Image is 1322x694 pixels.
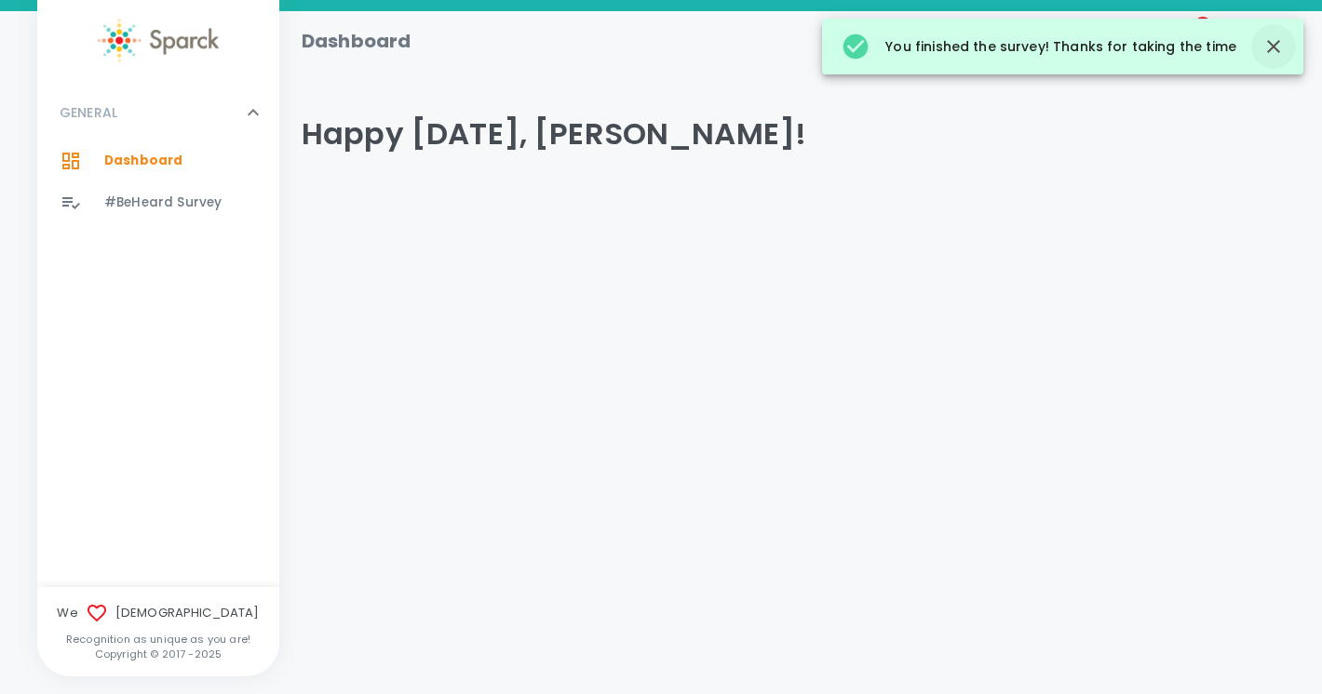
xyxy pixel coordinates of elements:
span: We [DEMOGRAPHIC_DATA] [37,602,279,624]
p: GENERAL [60,103,117,122]
p: Recognition as unique as you are! [37,632,279,647]
div: You finished the survey! Thanks for taking the time [841,24,1236,69]
h4: Happy [DATE], [PERSON_NAME]! [302,115,1300,153]
p: Copyright © 2017 - 2025 [37,647,279,661]
a: Dashboard [37,140,279,181]
h1: Dashboard [302,26,411,56]
a: #BeHeard Survey [37,182,279,223]
div: GENERAL [37,85,279,140]
div: GENERAL [37,140,279,231]
img: Sparck logo [98,19,219,62]
span: Dashboard [104,152,182,170]
a: Sparck logo [37,19,279,62]
span: #BeHeard Survey [104,194,222,212]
